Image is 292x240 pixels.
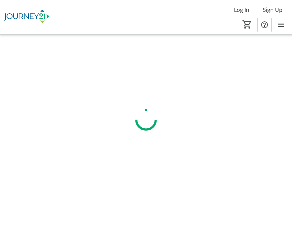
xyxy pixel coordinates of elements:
[241,19,253,31] button: Cart
[258,18,271,32] button: Help
[274,18,288,32] button: Menu
[4,5,49,30] img: Journey21's Logo
[263,6,282,14] span: Sign Up
[234,6,249,14] span: Log In
[257,5,288,16] button: Sign Up
[229,5,255,16] button: Log In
